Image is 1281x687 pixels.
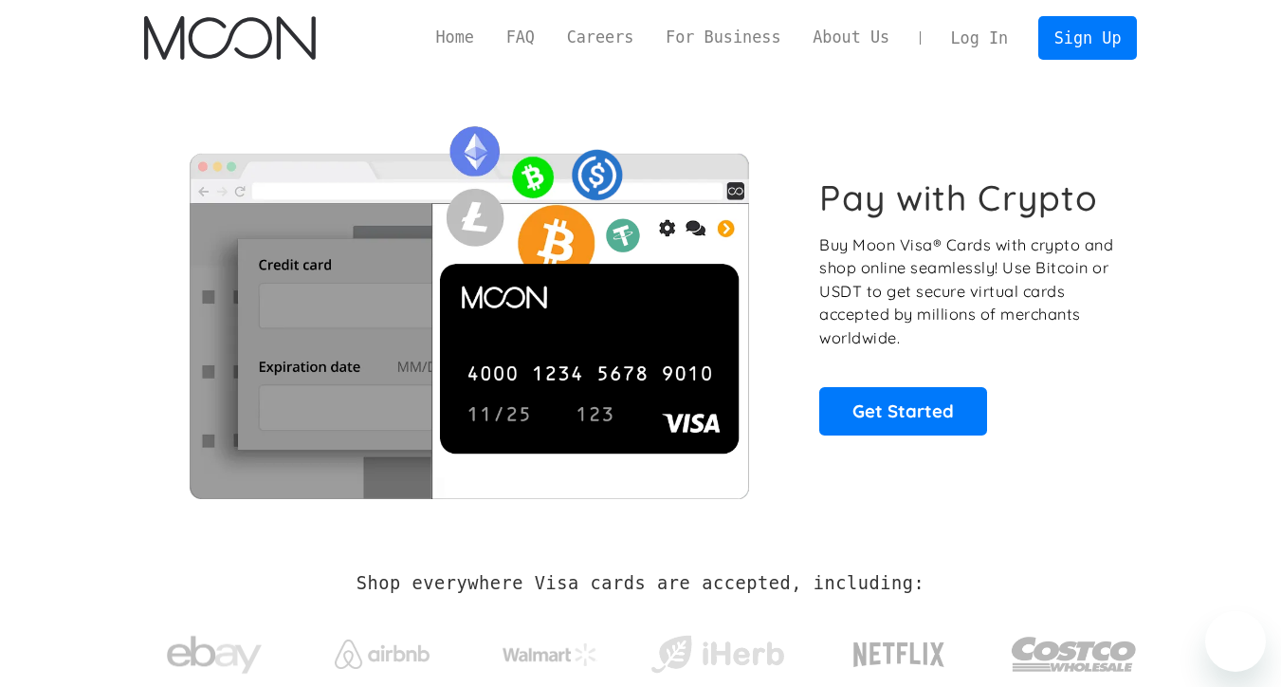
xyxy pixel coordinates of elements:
[479,624,620,676] a: Walmart
[1205,611,1266,672] iframe: Button to launch messaging window
[1038,16,1137,59] a: Sign Up
[650,26,796,49] a: For Business
[144,16,316,60] img: Moon Logo
[796,26,906,49] a: About Us
[167,625,262,685] img: ebay
[311,621,452,678] a: Airbnb
[819,176,1098,219] h1: Pay with Crypto
[819,233,1116,350] p: Buy Moon Visa® Cards with crypto and shop online seamlessly! Use Bitcoin or USDT to get secure vi...
[357,573,924,594] h2: Shop everywhere Visa cards are accepted, including:
[647,630,788,679] img: iHerb
[851,631,946,678] img: Netflix
[144,16,316,60] a: home
[503,643,597,666] img: Walmart
[420,26,490,49] a: Home
[819,387,987,435] a: Get Started
[551,26,650,49] a: Careers
[490,26,551,49] a: FAQ
[144,113,794,498] img: Moon Cards let you spend your crypto anywhere Visa is accepted.
[335,640,430,669] img: Airbnb
[935,17,1024,59] a: Log In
